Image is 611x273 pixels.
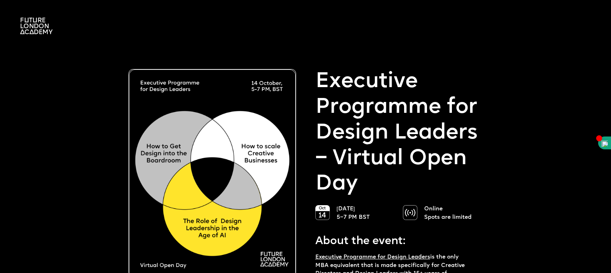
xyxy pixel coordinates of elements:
img: A logo saying in 3 lines: Future London Academy [20,18,53,34]
p: Online Spots are limited [424,205,482,222]
p: Executive Programme for Design Leaders – Virtual Open Day [315,69,483,197]
p: [DATE] 5–7 PM BST [337,205,395,222]
p: About the event: [315,234,466,249]
a: Executive Programme for Design Leaders [315,255,430,260]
